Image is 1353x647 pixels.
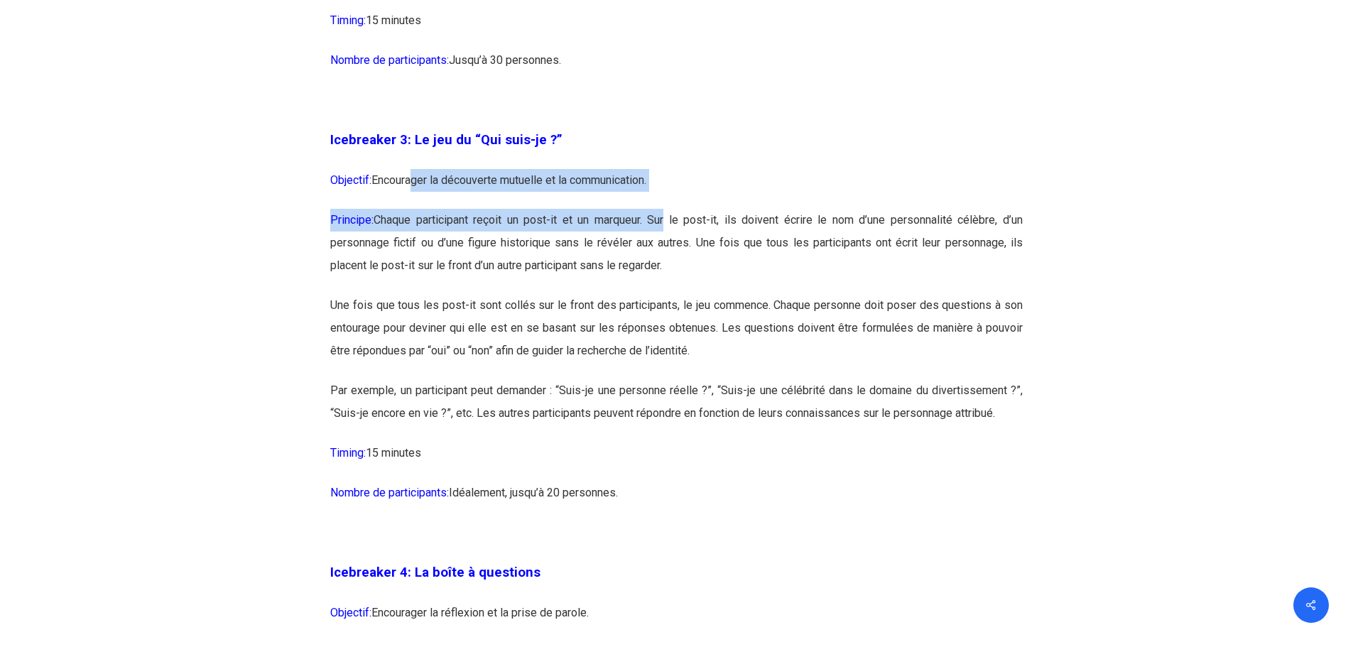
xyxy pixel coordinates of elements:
span: Icebreaker 4: La boîte à questions [330,565,540,580]
p: 15 minutes [330,9,1023,49]
p: Une fois que tous les post-it sont collés sur le front des participants, le jeu commence. Chaque ... [330,294,1023,379]
span: Nombre de participants: [330,486,449,499]
span: Objectif: [330,606,371,619]
span: Timing: [330,446,366,460]
p: Idéalement, jusqu’à 20 personnes. [330,482,1023,521]
span: Timing: [330,13,366,27]
p: Par exemple, un participant peut demander : “Suis-je une personne réelle ?”, “Suis-je une célébri... [330,379,1023,442]
span: Objectif: [330,173,371,187]
span: Principe: [330,213,374,227]
p: Jusqu’à 30 personnes. [330,49,1023,89]
p: Chaque participant reçoit un post-it et un marqueur. Sur le post-it, ils doivent écrire le nom d’... [330,209,1023,294]
p: Encourager la découverte mutuelle et la communication. [330,169,1023,209]
span: Nombre de participants: [330,53,449,67]
p: 15 minutes [330,442,1023,482]
span: Icebreaker 3: Le jeu du “Qui suis-je ?” [330,132,563,148]
p: Encourager la réflexion et la prise de parole. [330,602,1023,641]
